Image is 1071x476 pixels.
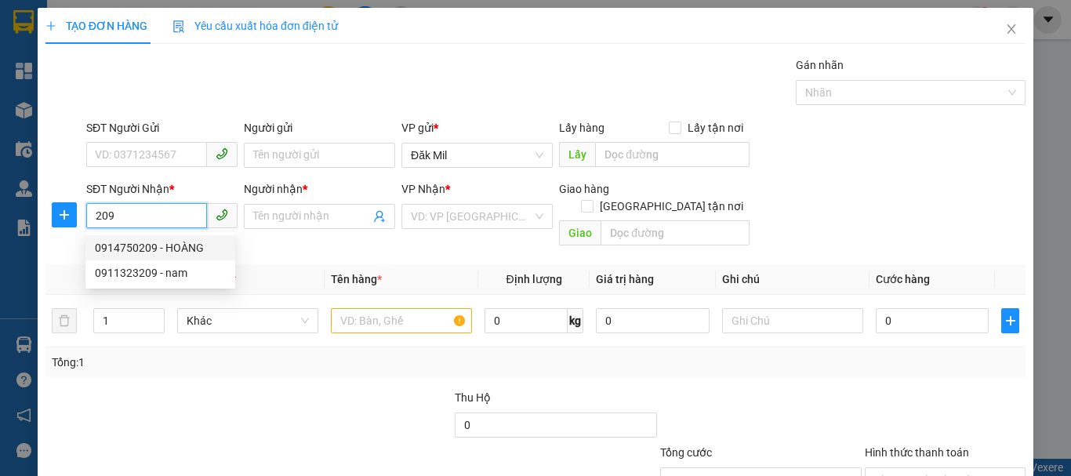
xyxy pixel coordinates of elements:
[52,308,77,333] button: delete
[86,119,238,136] div: SĐT Người Gửi
[876,273,930,285] span: Cước hàng
[172,20,338,32] span: Yêu cầu xuất hóa đơn điện tử
[187,309,309,332] span: Khác
[172,20,185,33] img: icon
[568,308,583,333] span: kg
[865,446,969,459] label: Hình thức thanh toán
[660,446,712,459] span: Tổng cước
[559,122,604,134] span: Lấy hàng
[989,8,1033,52] button: Close
[411,144,543,167] span: Đăk Mil
[52,202,77,227] button: plus
[594,198,750,215] span: [GEOGRAPHIC_DATA] tận nơi
[1002,314,1018,327] span: plus
[596,308,709,333] input: 0
[86,180,238,198] div: SĐT Người Nhận
[1001,308,1019,333] button: plus
[601,220,750,245] input: Dọc đường
[85,260,235,285] div: 0911323209 - nam
[216,147,228,160] span: phone
[85,235,235,260] div: 0914750209 - HOÀNG
[53,209,76,221] span: plus
[95,264,226,282] div: 0911323209 - nam
[373,210,386,223] span: user-add
[1005,23,1018,35] span: close
[681,119,750,136] span: Lấy tận nơi
[596,273,654,285] span: Giá trị hàng
[216,209,228,221] span: phone
[559,220,601,245] span: Giao
[716,264,870,295] th: Ghi chú
[244,119,395,136] div: Người gửi
[95,239,226,256] div: 0914750209 - HOÀNG
[722,308,863,333] input: Ghi Chú
[559,142,595,167] span: Lấy
[45,20,147,32] span: TẠO ĐƠN HÀNG
[52,354,415,371] div: Tổng: 1
[595,142,750,167] input: Dọc đường
[331,273,382,285] span: Tên hàng
[796,59,844,71] label: Gán nhãn
[401,183,445,195] span: VP Nhận
[559,183,609,195] span: Giao hàng
[45,20,56,31] span: plus
[506,273,561,285] span: Định lượng
[244,180,395,198] div: Người nhận
[331,308,472,333] input: VD: Bàn, Ghế
[401,119,553,136] div: VP gửi
[455,391,491,404] span: Thu Hộ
